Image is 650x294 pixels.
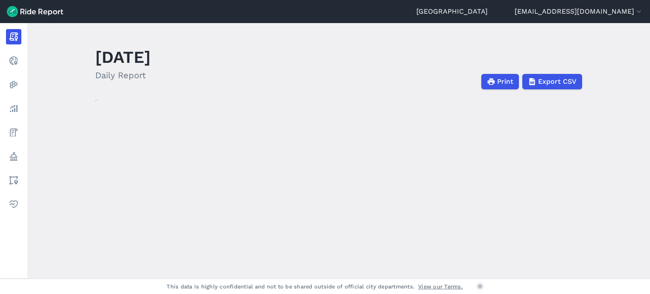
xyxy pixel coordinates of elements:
[6,173,21,188] a: Areas
[6,125,21,140] a: Fees
[6,101,21,116] a: Analyze
[95,69,151,82] h2: Daily Report
[418,282,463,291] a: View our Terms.
[6,29,21,44] a: Report
[6,149,21,164] a: Policy
[7,6,63,17] img: Ride Report
[538,76,577,87] span: Export CSV
[481,74,519,89] button: Print
[6,197,21,212] a: Health
[416,6,488,17] a: [GEOGRAPHIC_DATA]
[6,53,21,68] a: Realtime
[497,76,513,87] span: Print
[515,6,643,17] button: [EMAIL_ADDRESS][DOMAIN_NAME]
[6,77,21,92] a: Heatmaps
[522,74,582,89] button: Export CSV
[95,45,151,69] h1: [DATE]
